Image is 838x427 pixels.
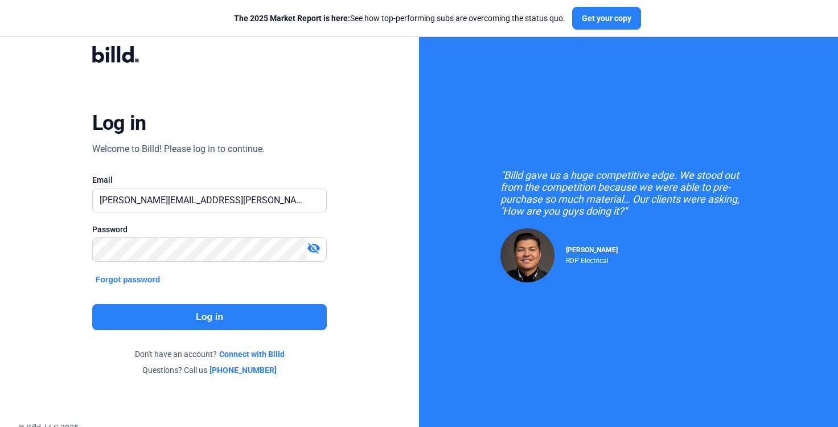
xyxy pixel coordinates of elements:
div: Questions? Call us [92,364,327,376]
div: "Billd gave us a huge competitive edge. We stood out from the competition because we were able to... [500,169,757,217]
div: Email [92,174,327,186]
mat-icon: visibility_off [307,241,321,255]
span: [PERSON_NAME] [566,246,618,254]
a: [PHONE_NUMBER] [209,364,277,376]
div: Don't have an account? [92,348,327,360]
div: RDP Electrical [566,254,618,265]
span: The 2025 Market Report is here: [234,14,350,23]
div: Password [92,224,327,235]
img: Raul Pacheco [500,228,554,282]
button: Log in [92,304,327,330]
div: Log in [92,110,146,136]
div: Welcome to Billd! Please log in to continue. [92,142,265,156]
button: Forgot password [92,273,164,286]
a: Connect with Billd [219,348,285,360]
div: See how top-performing subs are overcoming the status quo. [234,13,565,24]
button: Get your copy [572,7,641,30]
